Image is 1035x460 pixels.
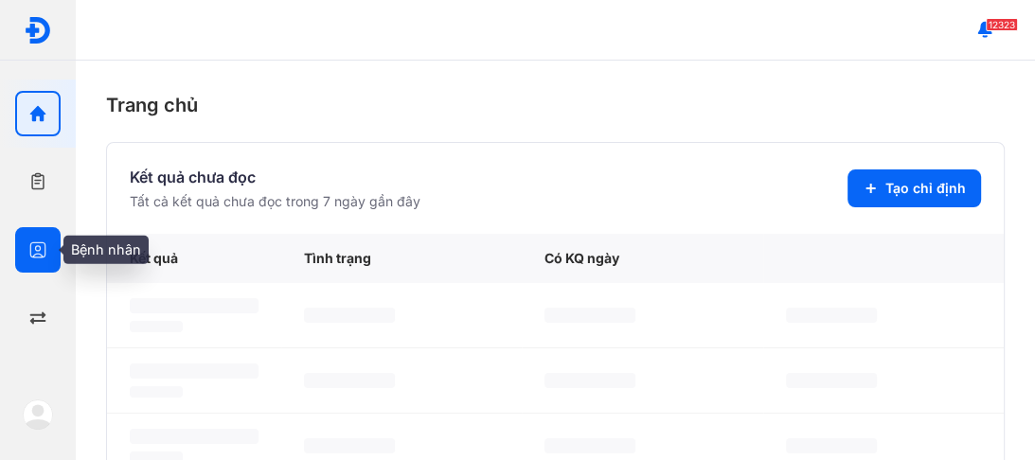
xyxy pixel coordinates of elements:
div: Tình trạng [281,234,522,283]
div: Trang chủ [106,91,1005,119]
button: Tạo chỉ định [848,169,981,207]
span: ‌ [544,373,635,388]
span: ‌ [130,321,183,332]
span: ‌ [544,438,635,453]
div: Kết quả chưa đọc [130,166,420,188]
img: logo [24,16,52,44]
span: Tạo chỉ định [885,179,966,198]
span: 12323 [986,18,1018,31]
span: ‌ [304,438,395,453]
div: Có KQ ngày [522,234,762,283]
span: ‌ [130,386,183,398]
img: logo [23,399,53,430]
span: ‌ [786,308,877,323]
span: ‌ [786,438,877,453]
span: ‌ [544,308,635,323]
span: ‌ [304,308,395,323]
span: ‌ [786,373,877,388]
span: ‌ [130,429,259,444]
div: Tất cả kết quả chưa đọc trong 7 ngày gần đây [130,192,420,211]
div: Kết quả [107,234,281,283]
span: ‌ [130,363,259,379]
span: ‌ [130,298,259,313]
span: ‌ [304,373,395,388]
